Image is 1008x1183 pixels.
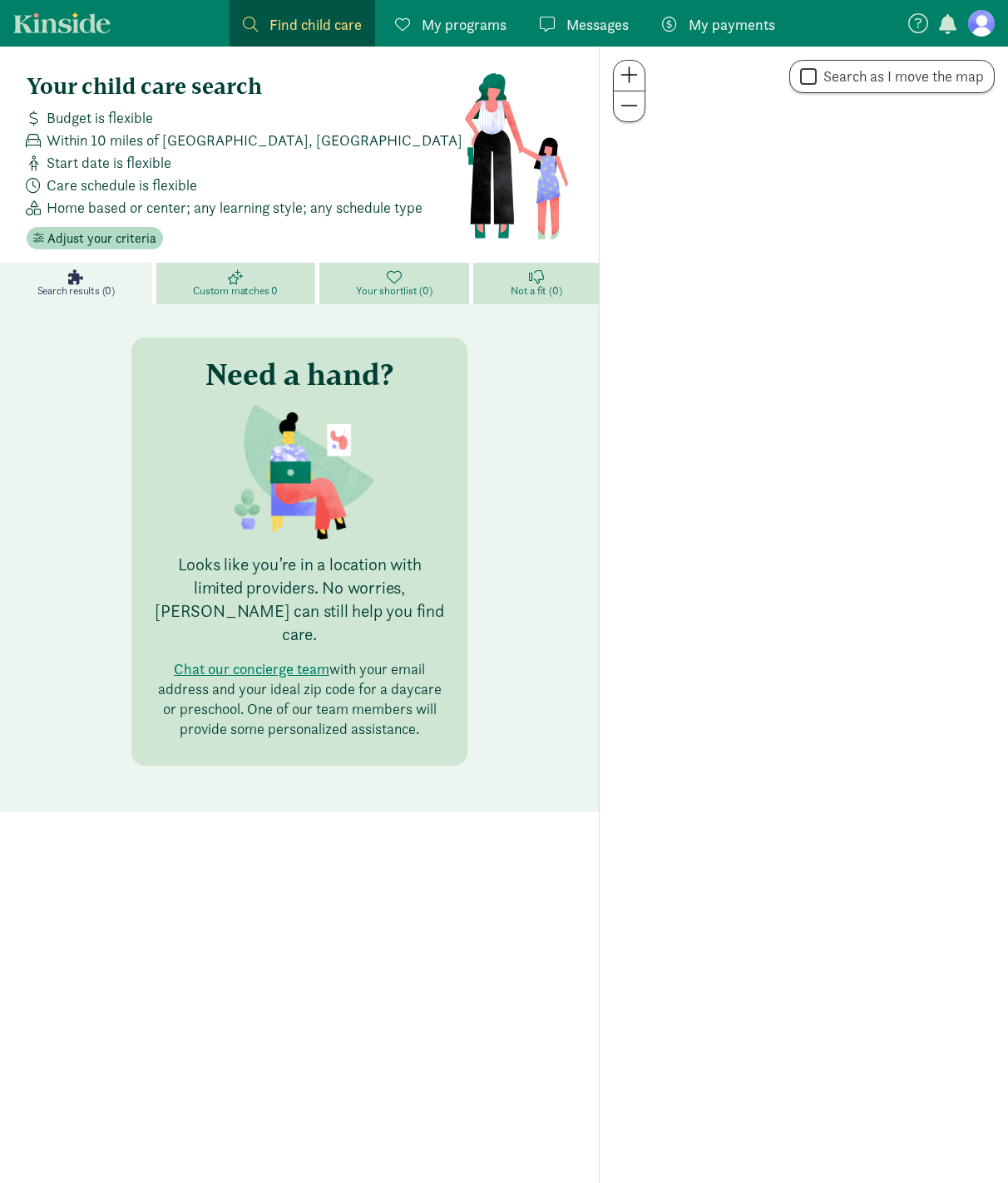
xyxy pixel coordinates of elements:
button: Chat our concierge team [174,659,329,679]
span: Not a fit (0) [511,284,561,298]
button: Adjust your criteria [27,227,163,250]
a: Not a fit (0) [473,263,599,304]
a: Your shortlist (0) [319,263,474,304]
span: Your shortlist (0) [356,284,432,298]
span: My payments [689,13,775,36]
a: Custom matches 0 [156,263,319,304]
span: Adjust your criteria [47,229,156,249]
span: Care schedule is flexible [47,174,197,196]
a: Kinside [13,12,111,33]
p: Looks like you’re in a location with limited providers. No worries, [PERSON_NAME] can still help ... [151,553,447,646]
span: Find child care [269,13,362,36]
span: Start date is flexible [47,151,171,174]
span: Within 10 miles of [GEOGRAPHIC_DATA], [GEOGRAPHIC_DATA] [47,129,462,151]
h3: Need a hand? [205,357,393,391]
span: Budget is flexible [47,106,153,129]
span: My programs [422,13,506,36]
p: with your email address and your ideal zip code for a daycare or preschool. One of our team membe... [151,659,447,739]
span: Custom matches 0 [193,284,278,298]
span: Messages [566,13,629,36]
h4: Your child care search [27,73,463,100]
span: Home based or center; any learning style; any schedule type [47,196,422,219]
label: Search as I move the map [817,67,984,86]
span: Search results (0) [37,284,115,298]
